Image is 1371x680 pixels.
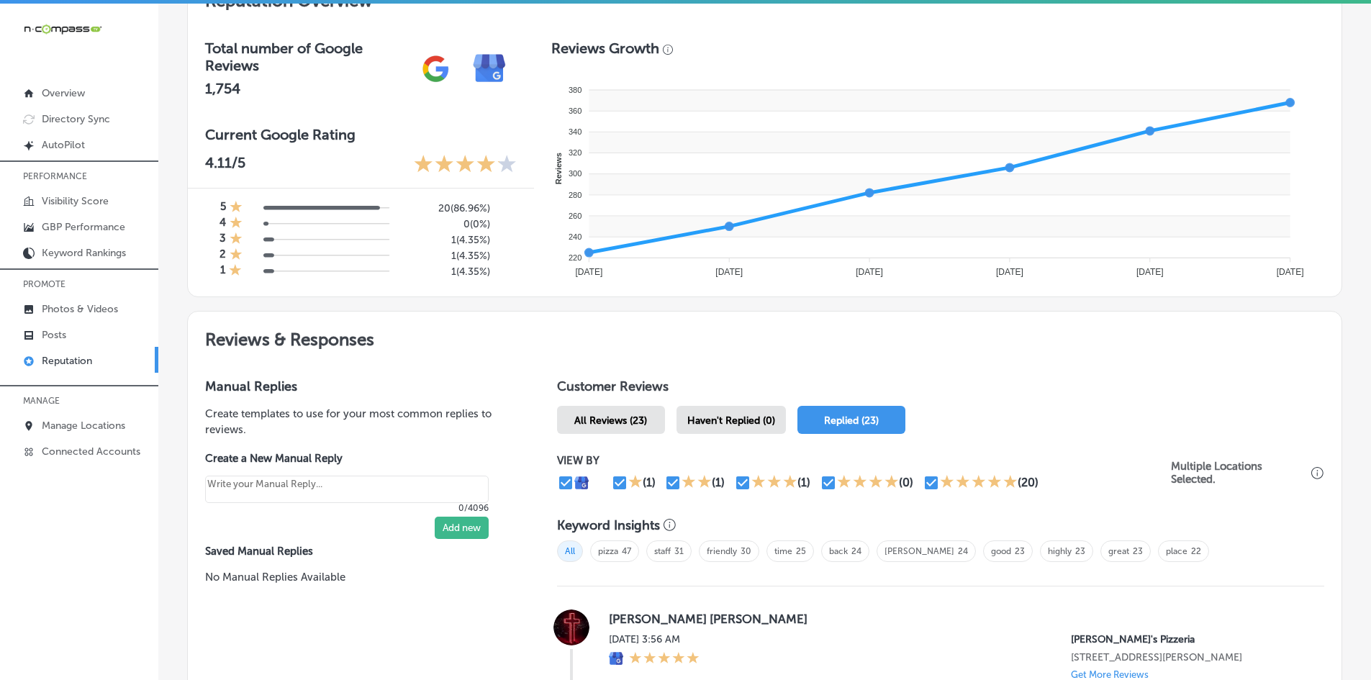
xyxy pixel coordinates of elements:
[707,546,737,556] a: friendly
[609,633,700,645] label: [DATE] 3:56 AM
[797,476,810,489] div: (1)
[575,267,602,277] tspan: [DATE]
[598,546,618,556] a: pizza
[230,248,243,263] div: 1 Star
[42,87,85,99] p: Overview
[205,569,511,585] p: No Manual Replies Available
[940,474,1018,491] div: 5 Stars
[401,202,490,214] h5: 20 ( 86.96% )
[1071,651,1301,663] p: 4125 Race Track Road
[220,232,226,248] h4: 3
[188,312,1341,361] h2: Reviews & Responses
[557,517,660,533] h3: Keyword Insights
[996,267,1023,277] tspan: [DATE]
[205,452,489,465] label: Create a New Manual Reply
[622,546,631,556] a: 47
[1071,669,1149,680] p: Get More Reviews
[687,414,775,427] span: Haven't Replied (0)
[654,546,671,556] a: staff
[1075,546,1085,556] a: 23
[205,154,245,176] p: 4.11 /5
[569,106,582,115] tspan: 360
[205,503,489,513] p: 0/4096
[42,247,126,259] p: Keyword Rankings
[205,126,517,143] h3: Current Google Rating
[569,127,582,136] tspan: 340
[230,232,243,248] div: 1 Star
[569,232,582,241] tspan: 240
[23,22,102,36] img: 660ab0bf-5cc7-4cb8-ba1c-48b5ae0f18e60NCTV_CLogo_TV_Black_-500x88.png
[42,303,118,315] p: Photos & Videos
[1191,546,1201,556] a: 22
[220,248,226,263] h4: 2
[837,474,899,491] div: 4 Stars
[401,234,490,246] h5: 1 ( 4.35% )
[1277,267,1304,277] tspan: [DATE]
[751,474,797,491] div: 3 Stars
[569,253,582,262] tspan: 220
[42,329,66,341] p: Posts
[1108,546,1129,556] a: great
[42,139,85,151] p: AutoPilot
[220,216,226,232] h4: 4
[643,476,656,489] div: (1)
[569,169,582,178] tspan: 300
[609,612,1301,626] label: [PERSON_NAME] [PERSON_NAME]
[824,414,879,427] span: Replied (23)
[569,191,582,199] tspan: 280
[230,216,243,232] div: 1 Star
[774,546,792,556] a: time
[741,546,751,556] a: 30
[401,266,490,278] h5: 1 ( 4.35% )
[205,378,511,394] h3: Manual Replies
[220,263,225,279] h4: 1
[205,80,409,97] h2: 1,754
[1071,633,1301,645] p: Serafina's Pizzeria
[42,195,109,207] p: Visibility Score
[205,406,511,438] p: Create templates to use for your most common replies to reviews.
[1015,546,1025,556] a: 23
[220,200,226,216] h4: 5
[229,263,242,279] div: 1 Star
[557,454,1171,467] p: VIEW BY
[1048,546,1072,556] a: highly
[463,42,517,96] img: e7ababfa220611ac49bdb491a11684a6.png
[991,546,1011,556] a: good
[569,212,582,220] tspan: 260
[682,474,712,491] div: 2 Stars
[557,540,583,562] span: All
[715,267,743,277] tspan: [DATE]
[796,546,806,556] a: 25
[557,378,1324,400] h1: Customer Reviews
[574,414,647,427] span: All Reviews (23)
[569,148,582,157] tspan: 320
[829,546,848,556] a: back
[42,113,110,125] p: Directory Sync
[42,221,125,233] p: GBP Performance
[1136,267,1164,277] tspan: [DATE]
[851,546,861,556] a: 24
[958,546,968,556] a: 24
[401,250,490,262] h5: 1 ( 4.35% )
[401,218,490,230] h5: 0 ( 0% )
[569,86,582,94] tspan: 380
[42,420,125,432] p: Manage Locations
[435,517,489,539] button: Add new
[205,545,511,558] label: Saved Manual Replies
[409,42,463,96] img: gPZS+5FD6qPJAAAAABJRU5ErkJggg==
[42,355,92,367] p: Reputation
[1171,460,1308,486] p: Multiple Locations Selected.
[629,651,700,667] div: 5 Stars
[1166,546,1187,556] a: place
[674,546,684,556] a: 31
[712,476,725,489] div: (1)
[414,154,517,176] div: 4.11 Stars
[205,476,489,503] textarea: Create your Quick Reply
[884,546,954,556] a: [PERSON_NAME]
[554,153,563,184] text: Reviews
[1018,476,1039,489] div: (20)
[1133,546,1143,556] a: 23
[628,474,643,491] div: 1 Star
[205,40,409,74] h3: Total number of Google Reviews
[42,445,140,458] p: Connected Accounts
